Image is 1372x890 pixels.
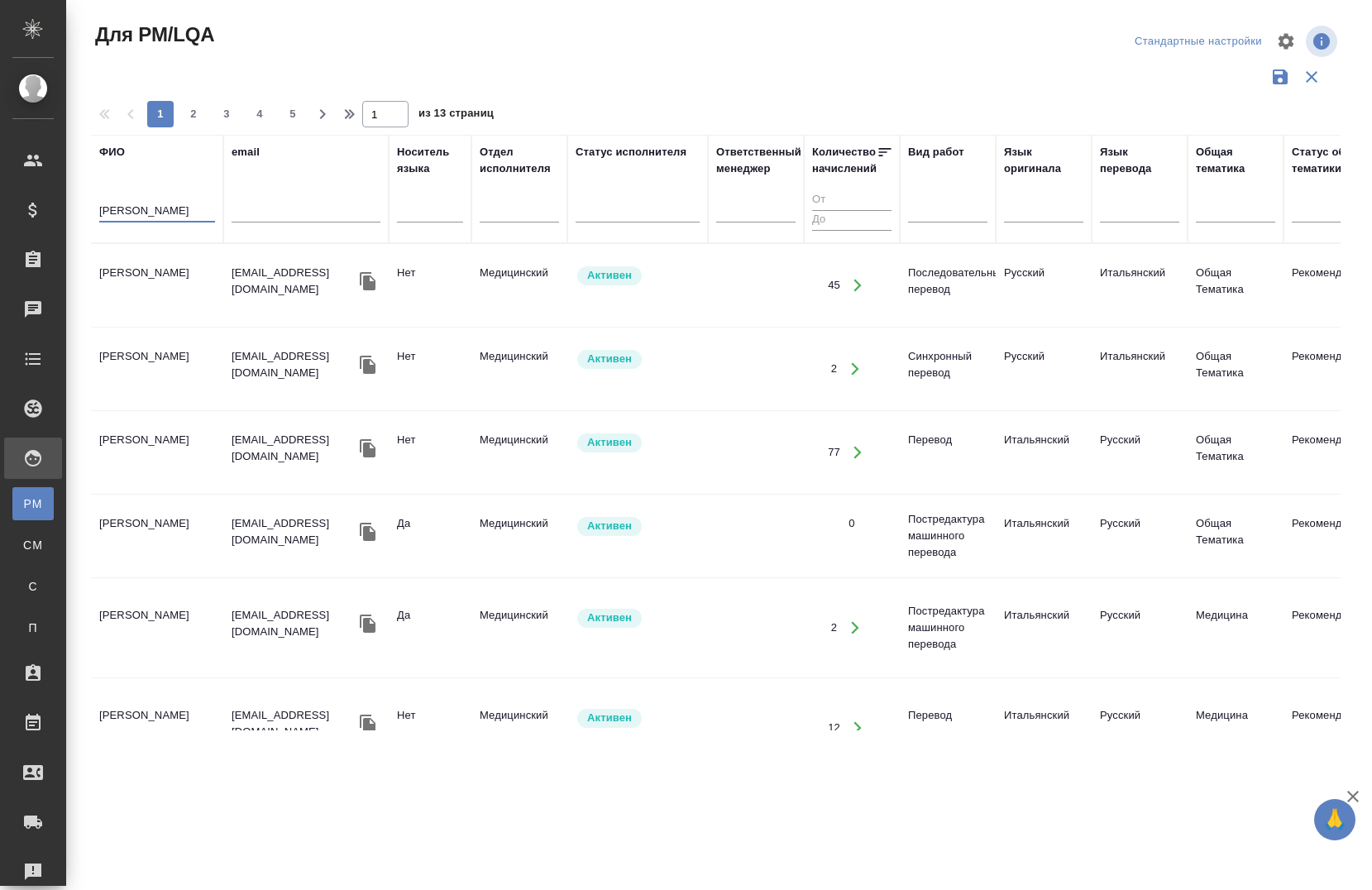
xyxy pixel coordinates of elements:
td: [PERSON_NAME] [91,340,223,398]
span: из 13 страниц [418,103,494,127]
span: Посмотреть информацию [1306,26,1341,57]
p: [EMAIL_ADDRESS][DOMAIN_NAME] [232,348,356,381]
td: Медицина [1188,699,1284,757]
div: Вид работ [908,144,964,160]
td: Медицинский [471,423,567,481]
button: 2 [180,101,207,127]
td: [PERSON_NAME] [91,423,223,481]
p: Активен [587,434,632,451]
a: CM [12,529,54,562]
td: Русский [1092,599,1188,657]
td: Итальянский [1092,256,1188,314]
div: email [232,144,260,160]
input: До [812,210,892,231]
span: PM [21,495,45,512]
td: Медицинский [471,256,567,314]
span: 🙏 [1321,802,1349,837]
button: 🙏 [1314,799,1355,840]
div: Статус общей тематики [1292,144,1371,177]
a: П [12,611,54,644]
button: Открыть работы [841,269,875,303]
div: 45 [828,277,840,294]
p: Активен [587,710,632,726]
div: Язык перевода [1100,144,1179,177]
td: Нет [389,423,471,481]
button: Открыть работы [841,711,875,745]
button: 5 [280,101,306,127]
div: Статус исполнителя [576,144,686,160]
div: Рядовой исполнитель: назначай с учетом рейтинга [576,515,700,538]
p: [EMAIL_ADDRESS][DOMAIN_NAME] [232,515,356,548]
span: П [21,620,45,636]
div: 2 [831,361,837,377]
p: [EMAIL_ADDRESS][DOMAIN_NAME] [232,432,356,465]
button: Скопировать [356,611,380,636]
div: Рядовой исполнитель: назначай с учетом рейтинга [576,265,700,287]
a: С [12,570,54,603]
button: Скопировать [356,436,380,461]
td: Медицинский [471,340,567,398]
div: ФИО [99,144,125,160]
td: Медицинский [471,507,567,565]
td: [PERSON_NAME] [91,699,223,757]
a: PM [12,487,54,520]
div: split button [1131,29,1266,55]
div: Общая тематика [1196,144,1275,177]
div: Ответственный менеджер [716,144,801,177]
p: Активен [587,518,632,534]
div: Отдел исполнителя [480,144,559,177]
p: Активен [587,610,632,626]
span: 4 [246,106,273,122]
td: Русский [996,256,1092,314]
td: Да [389,507,471,565]
td: Русский [1092,507,1188,565]
p: Активен [587,267,632,284]
div: Рядовой исполнитель: назначай с учетом рейтинга [576,707,700,730]
span: Настроить таблицу [1266,22,1306,61]
div: Рядовой исполнитель: назначай с учетом рейтинга [576,432,700,454]
span: С [21,578,45,595]
td: Нет [389,699,471,757]
div: 77 [828,444,840,461]
td: Перевод [900,423,996,481]
td: Перевод [900,699,996,757]
button: Сбросить фильтры [1296,61,1327,93]
td: Общая Тематика [1188,256,1284,314]
td: Медицина [1188,599,1284,657]
td: Русский [996,340,1092,398]
button: Открыть работы [838,611,872,645]
td: [PERSON_NAME] [91,599,223,657]
button: Скопировать [356,269,380,294]
td: Русский [1092,699,1188,757]
td: [PERSON_NAME] [91,256,223,314]
span: 5 [280,106,306,122]
td: Итальянский [996,599,1092,657]
div: Носитель языка [397,144,463,177]
button: Скопировать [356,519,380,544]
td: Нет [389,256,471,314]
td: Русский [1092,423,1188,481]
div: 2 [831,620,837,636]
p: [EMAIL_ADDRESS][DOMAIN_NAME] [232,707,356,740]
div: 0 [849,515,854,532]
div: 12 [828,720,840,736]
button: Скопировать [356,711,380,736]
div: Рядовой исполнитель: назначай с учетом рейтинга [576,348,700,371]
p: Активен [587,351,632,367]
span: CM [21,537,45,553]
p: [EMAIL_ADDRESS][DOMAIN_NAME] [232,265,356,298]
button: Скопировать [356,352,380,377]
button: 4 [246,101,273,127]
td: Медицинский [471,599,567,657]
td: Общая Тематика [1188,423,1284,481]
td: Медицинский [471,699,567,757]
td: Постредактура машинного перевода [900,503,996,569]
td: Итальянский [996,507,1092,565]
span: 3 [213,106,240,122]
button: Открыть работы [841,436,875,470]
td: Да [389,599,471,657]
td: Итальянский [996,423,1092,481]
button: Открыть работы [838,352,872,386]
td: Нет [389,340,471,398]
td: [PERSON_NAME] [91,507,223,565]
